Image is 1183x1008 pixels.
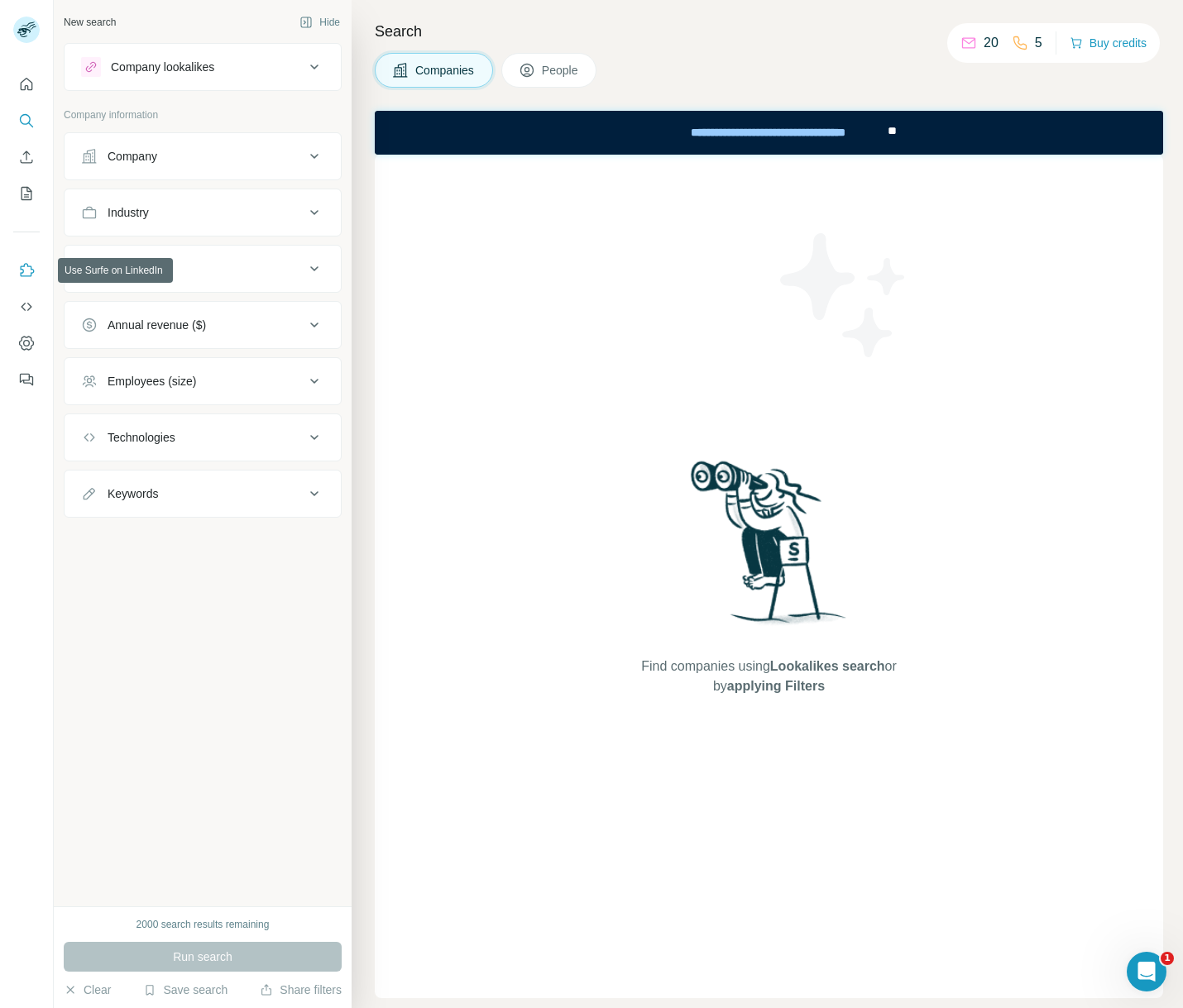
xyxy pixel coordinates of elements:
[1035,33,1042,53] p: 5
[65,47,341,87] button: Company lookalikes
[13,256,40,285] button: Use Surfe on LinkedIn
[13,69,40,99] button: Quick start
[108,485,158,502] div: Keywords
[727,679,825,693] span: applying Filters
[65,305,341,345] button: Annual revenue ($)
[770,659,885,673] span: Lookalikes search
[1161,952,1174,965] span: 1
[108,148,157,165] div: Company
[65,418,341,457] button: Technologies
[108,429,175,446] div: Technologies
[111,59,214,75] div: Company lookalikes
[65,136,341,176] button: Company
[375,20,1163,43] h4: Search
[136,917,270,932] div: 2000 search results remaining
[108,317,206,333] div: Annual revenue ($)
[65,249,341,289] button: HQ location
[64,982,111,998] button: Clear
[13,142,40,172] button: Enrich CSV
[143,982,227,998] button: Save search
[64,107,342,122] p: Company information
[260,982,342,998] button: Share filters
[769,221,918,370] img: Surfe Illustration - Stars
[65,193,341,232] button: Industry
[108,260,168,277] div: HQ location
[13,179,40,208] button: My lists
[1070,31,1147,55] button: Buy credits
[636,657,901,696] span: Find companies using or by
[415,62,476,79] span: Companies
[683,456,855,641] img: Surfe Illustration - Woman searching with binoculars
[13,365,40,394] button: Feedback
[13,106,40,136] button: Search
[64,15,116,30] div: New search
[108,373,196,389] div: Employees (size)
[13,292,40,322] button: Use Surfe API
[1127,952,1166,991] iframe: Intercom live chat
[984,33,999,53] p: 20
[108,204,149,221] div: Industry
[65,361,341,401] button: Employees (size)
[65,474,341,514] button: Keywords
[375,111,1163,155] iframe: Banner
[542,62,580,79] span: People
[13,328,40,358] button: Dashboard
[288,10,352,35] button: Hide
